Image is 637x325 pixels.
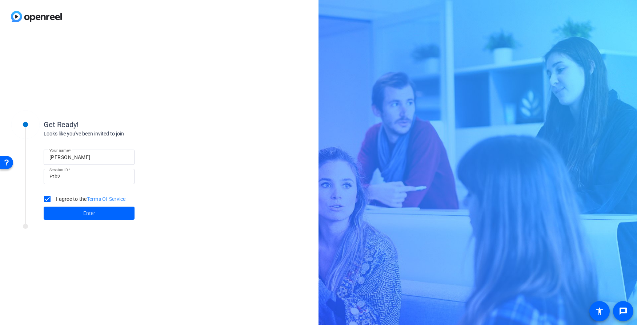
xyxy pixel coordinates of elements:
[87,196,126,202] a: Terms Of Service
[49,167,68,172] mat-label: Session ID
[595,307,604,316] mat-icon: accessibility
[619,307,628,316] mat-icon: message
[55,195,126,203] label: I agree to the
[44,207,135,220] button: Enter
[49,148,69,153] mat-label: Your name
[83,210,95,217] span: Enter
[44,119,189,130] div: Get Ready!
[44,130,189,138] div: Looks like you've been invited to join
